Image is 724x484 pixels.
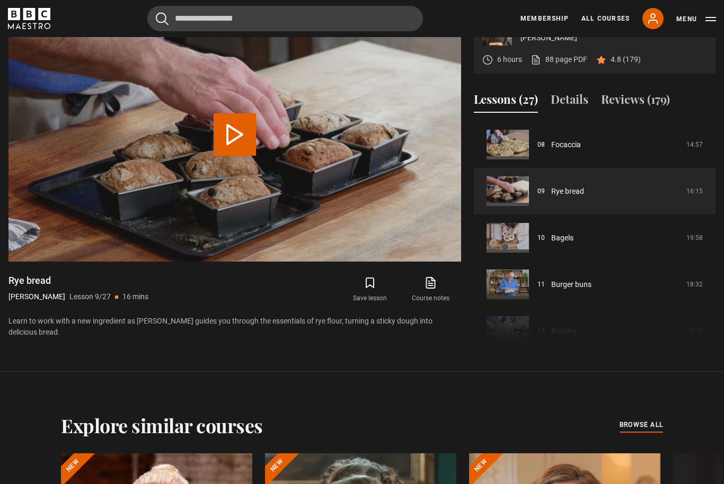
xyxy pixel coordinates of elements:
p: Learn to work with a new ingredient as [PERSON_NAME] guides you through the essentials of rye flo... [8,316,461,338]
button: Toggle navigation [676,14,716,24]
a: Course notes [401,274,461,305]
a: Burger buns [551,279,591,290]
p: [PERSON_NAME] [8,291,65,302]
svg: BBC Maestro [8,8,50,29]
a: Bagels [551,232,573,244]
a: 88 page PDF [531,54,587,65]
button: Details [551,91,588,113]
button: Play Lesson Rye bread [214,113,256,156]
a: browse all [620,419,663,431]
button: Submit the search query [156,12,169,25]
a: Focaccia [551,139,581,150]
span: browse all [620,419,663,430]
h1: Rye bread [8,274,148,287]
button: Save lesson [340,274,400,305]
p: 4.8 (179) [611,54,641,65]
h2: Explore similar courses [61,414,263,436]
input: Search [147,6,423,31]
p: 16 mins [122,291,148,302]
button: Reviews (179) [601,91,670,113]
p: Lesson 9/27 [69,291,111,302]
button: Lessons (27) [474,91,538,113]
p: 6 hours [497,54,522,65]
p: [PERSON_NAME] [520,32,707,43]
a: All Courses [581,14,630,23]
video-js: Video Player [8,7,461,262]
a: Membership [520,14,569,23]
a: Rye bread [551,186,584,197]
